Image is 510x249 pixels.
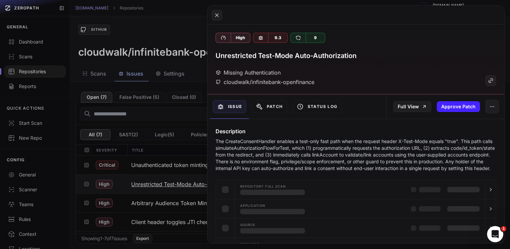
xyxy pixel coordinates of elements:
span: Repository Full scan [240,185,286,188]
span: Application [240,204,265,207]
a: Full View [393,101,431,112]
iframe: Intercom live chat [487,226,503,242]
h4: Description [216,127,496,135]
div: cloudwalk/infinitebank-openfinance [216,78,314,86]
button: Approve Patch [437,101,480,112]
p: The CreateConsentHandler enables a test-only fast path when the request header X-Test-Mode equals... [216,138,496,172]
button: Issue [213,100,246,113]
button: Source [216,219,496,238]
button: Patch [252,100,287,113]
span: Scenario [240,243,259,246]
button: Status Log [292,100,342,113]
button: Repository Full scan [216,180,496,199]
span: 1 [501,226,506,231]
span: Source [240,223,255,227]
button: Application [216,199,496,218]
